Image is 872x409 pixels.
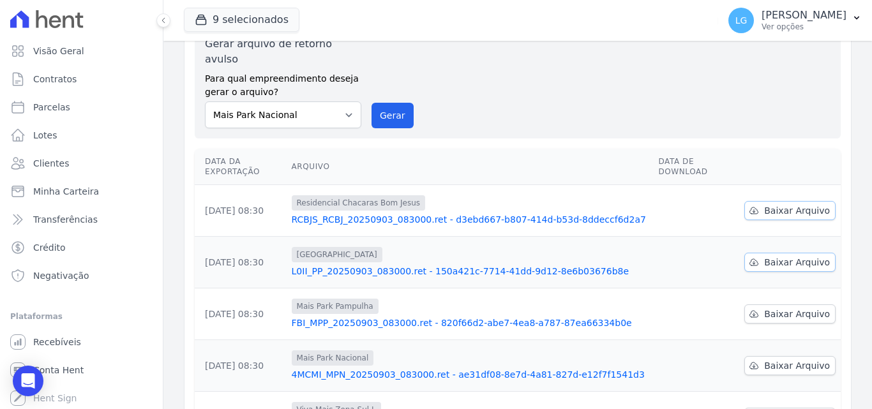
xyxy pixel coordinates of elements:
button: 9 selecionados [184,8,299,32]
label: Para qual empreendimento deseja gerar o arquivo? [205,67,361,99]
a: Negativação [5,263,158,288]
span: Baixar Arquivo [764,308,830,320]
span: Conta Hent [33,364,84,376]
td: [DATE] 08:30 [195,237,287,288]
th: Arquivo [287,149,654,185]
th: Data de Download [653,149,739,185]
button: LG [PERSON_NAME] Ver opções [718,3,872,38]
span: Residencial Chacaras Bom Jesus [292,195,426,211]
span: Baixar Arquivo [764,204,830,217]
span: Crédito [33,241,66,254]
span: Mais Park Nacional [292,350,374,366]
a: L0II_PP_20250903_083000.ret - 150a421c-7714-41dd-9d12-8e6b03676b8e [292,265,649,278]
div: Plataformas [10,309,153,324]
span: Recebíveis [33,336,81,348]
a: Clientes [5,151,158,176]
span: Lotes [33,129,57,142]
a: Recebíveis [5,329,158,355]
a: FBI_MPP_20250903_083000.ret - 820f66d2-abe7-4ea8-a787-87ea66334b0e [292,316,649,329]
a: Conta Hent [5,357,158,383]
a: Crédito [5,235,158,260]
span: LG [735,16,748,25]
span: Parcelas [33,101,70,114]
td: [DATE] 08:30 [195,340,287,392]
a: Transferências [5,207,158,232]
span: Visão Geral [33,45,84,57]
a: Lotes [5,123,158,148]
span: Contratos [33,73,77,86]
td: [DATE] 08:30 [195,288,287,340]
a: Baixar Arquivo [744,253,836,272]
span: Baixar Arquivo [764,256,830,269]
a: Parcelas [5,94,158,120]
span: Negativação [33,269,89,282]
span: Clientes [33,157,69,170]
th: Data da Exportação [195,149,287,185]
span: [GEOGRAPHIC_DATA] [292,247,382,262]
div: Open Intercom Messenger [13,366,43,396]
label: Gerar arquivo de retorno avulso [205,36,361,67]
a: Baixar Arquivo [744,201,836,220]
span: Mais Park Pampulha [292,299,379,314]
p: [PERSON_NAME] [762,9,846,22]
span: Transferências [33,213,98,226]
span: Minha Carteira [33,185,99,198]
a: Minha Carteira [5,179,158,204]
p: Ver opções [762,22,846,32]
a: Baixar Arquivo [744,304,836,323]
button: Gerar [372,103,414,128]
td: [DATE] 08:30 [195,185,287,237]
a: Baixar Arquivo [744,356,836,375]
a: Contratos [5,66,158,92]
a: Visão Geral [5,38,158,64]
span: Baixar Arquivo [764,359,830,372]
a: RCBJS_RCBJ_20250903_083000.ret - d3ebd667-b807-414d-b53d-8ddeccf6d2a7 [292,213,649,226]
a: 4MCMI_MPN_20250903_083000.ret - ae31df08-8e7d-4a81-827d-e12f7f1541d3 [292,368,649,381]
